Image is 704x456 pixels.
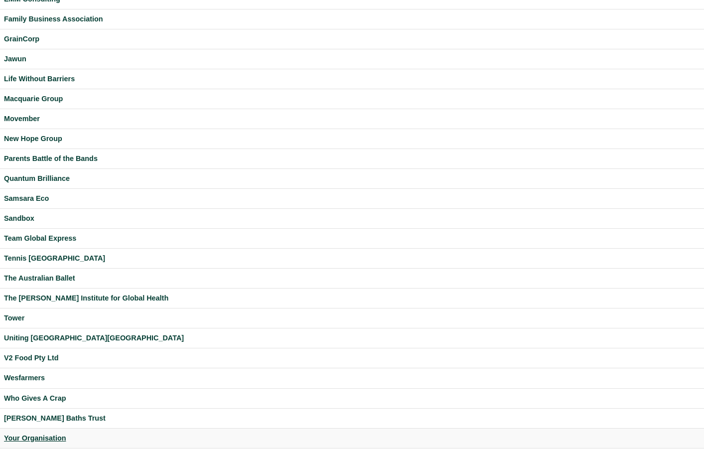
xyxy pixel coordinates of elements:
[4,133,700,145] a: New Hope Group
[4,312,700,324] a: Tower
[4,173,700,184] a: Quantum Brilliance
[4,113,700,125] a: Movember
[4,433,700,444] a: Your Organisation
[4,393,700,404] a: Who Gives A Crap
[4,13,700,25] a: Family Business Association
[4,213,700,224] a: Sandbox
[4,352,700,364] a: V2 Food Pty Ltd
[4,413,700,424] a: [PERSON_NAME] Baths Trust
[4,253,700,264] a: Tennis [GEOGRAPHIC_DATA]
[4,332,700,344] a: Uniting [GEOGRAPHIC_DATA][GEOGRAPHIC_DATA]
[4,193,700,204] a: Samsara Eco
[4,93,700,105] a: Macquarie Group
[4,53,700,65] a: Jawun
[4,273,700,284] a: The Australian Ballet
[4,233,700,244] a: Team Global Express
[4,153,700,164] a: Parents Battle of the Bands
[4,372,700,384] a: Wesfarmers
[4,293,700,304] a: The [PERSON_NAME] Institute for Global Health
[4,33,700,45] a: GrainCorp
[4,73,700,85] a: Life Without Barriers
